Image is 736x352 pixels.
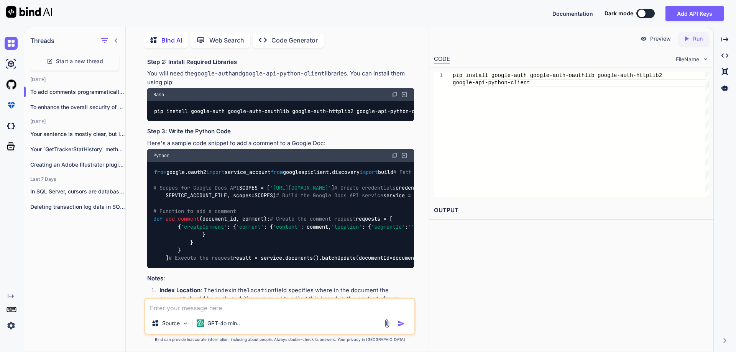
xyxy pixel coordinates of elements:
[401,152,408,159] img: Open in Browser
[30,161,125,169] p: Creating an Adobe Illustrator plugin using ExtendScript...
[453,80,530,86] span: google-api-python-client
[197,319,204,327] img: GPT-4o mini
[271,36,318,45] p: Code Generator
[5,37,18,50] img: chat
[153,107,430,115] code: pip install google-auth google-auth-oauthlib google-auth-httplib2 google-api-python-client
[147,69,414,87] p: You will need the and libraries. You can install them using pip:
[5,99,18,112] img: premium
[153,152,169,159] span: Python
[147,127,414,136] h3: Step 3: Write the Python Code
[181,223,227,230] span: 'createComment'
[206,169,225,175] span: import
[383,319,391,328] img: attachment
[271,169,283,175] span: from
[24,119,125,125] h2: [DATE]
[331,223,362,230] span: 'location'
[182,320,189,327] img: Pick Models
[398,320,405,327] img: icon
[401,91,408,98] img: Open in Browser
[393,169,513,175] span: # Path to your service account key file
[214,287,232,294] code: index
[429,201,713,219] h2: OUTPUT
[5,120,18,133] img: darkCloudIdeIcon
[30,130,125,138] p: Your sentence is mostly clear, but it...
[702,56,709,62] img: chevron down
[552,10,593,17] span: Documentation
[169,255,233,262] span: # Execute the request
[693,35,703,43] p: Run
[153,216,163,223] span: def
[166,216,199,223] span: add_comment
[207,319,240,327] p: GPT-4o min..
[392,92,398,98] img: copy
[392,152,398,159] img: copy
[154,169,166,175] span: from
[161,36,182,45] p: Bind AI
[434,72,443,79] div: 1
[242,70,325,77] code: google-api-python-client
[147,58,414,67] h3: Step 2: Install Required Libraries
[273,223,301,230] span: 'content'
[147,139,414,148] p: Here's a sample code snippet to add a comment to a Google Doc:
[24,77,125,83] h2: [DATE]
[30,203,125,211] p: Deleting transaction log data in SQL Server...
[209,36,244,45] p: Web Search
[236,223,264,230] span: 'comment'
[30,103,125,111] p: To enhance the overall security of your...
[153,92,164,98] span: Bash
[270,216,356,223] span: # Create the comment request
[30,36,54,45] h1: Threads
[153,208,236,214] span: # Function to add a comment
[434,55,450,64] div: CODE
[276,192,383,199] span: # Build the Google Docs API service
[5,319,18,332] img: settings
[360,169,378,175] span: import
[153,184,239,191] span: # Scopes for Google Docs API
[614,72,662,79] span: e-auth-httplib2
[676,56,699,63] span: FileName
[159,286,414,312] p: : The in the field specifies where in the document the comment should be anchored. You may need t...
[371,223,405,230] span: 'segmentId'
[147,274,414,283] h3: Notes:
[144,337,416,342] p: Bind can provide inaccurate information, including about people. Always double-check its answers....
[408,223,414,230] span: ''
[5,57,18,70] img: ai-studio
[56,57,103,65] span: Start a new thread
[162,319,180,327] p: Source
[247,287,274,294] code: location
[30,146,125,153] p: Your `GetTrackerStatHistory` method is functional, but there...
[640,35,647,42] img: preview
[6,6,52,18] img: Bind AI
[30,188,125,195] p: In SQL Server, cursors are database objects...
[552,10,593,18] button: Documentation
[202,216,264,223] span: document_id, comment
[650,35,671,43] p: Preview
[334,184,396,191] span: # Create credentials
[159,287,200,294] strong: Index Location
[453,72,614,79] span: pip install google-auth google-auth-oauthlib googl
[24,176,125,182] h2: Last 7 Days
[194,70,232,77] code: google-auth
[665,6,724,21] button: Add API Keys
[30,88,125,96] p: To add comments programmatically in Goog...
[5,78,18,91] img: githubLight
[605,10,633,17] span: Dark mode
[270,184,331,191] span: '[URL][DOMAIN_NAME]'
